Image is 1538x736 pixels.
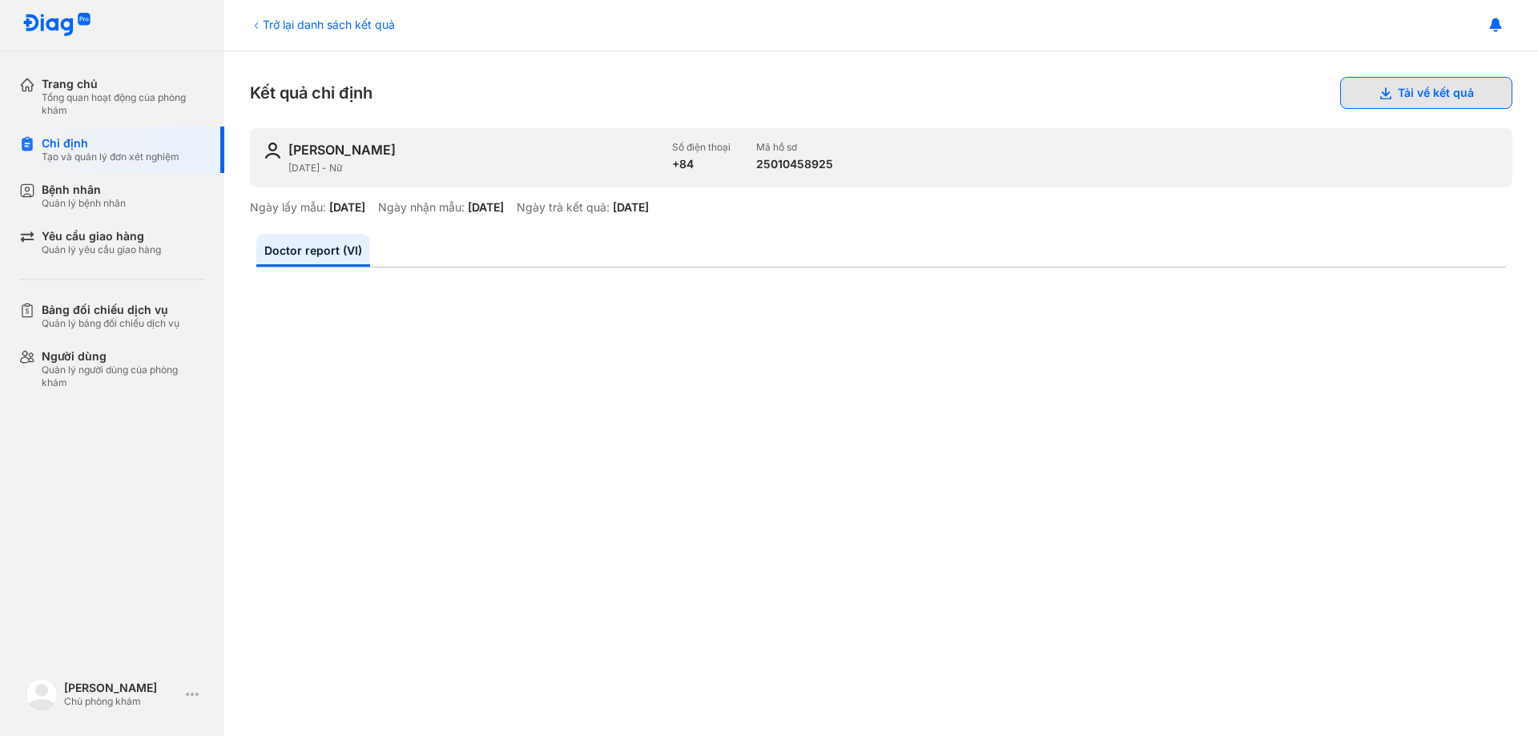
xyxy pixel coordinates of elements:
[64,695,179,708] div: Chủ phòng khám
[22,13,91,38] img: logo
[1340,77,1512,109] button: Tải về kết quả
[672,157,731,171] div: +84
[42,77,205,91] div: Trang chủ
[756,157,833,171] div: 25010458925
[42,91,205,117] div: Tổng quan hoạt động của phòng khám
[42,229,161,243] div: Yêu cầu giao hàng
[64,681,179,695] div: [PERSON_NAME]
[42,364,205,389] div: Quản lý người dùng của phòng khám
[42,243,161,256] div: Quản lý yêu cầu giao hàng
[250,77,1512,109] div: Kết quả chỉ định
[288,162,659,175] div: [DATE] - Nữ
[756,141,833,154] div: Mã hồ sơ
[250,16,395,33] div: Trở lại danh sách kết quả
[263,141,282,160] img: user-icon
[42,317,179,330] div: Quản lý bảng đối chiếu dịch vụ
[250,200,326,215] div: Ngày lấy mẫu:
[378,200,465,215] div: Ngày nhận mẫu:
[42,349,205,364] div: Người dùng
[42,183,126,197] div: Bệnh nhân
[468,200,504,215] div: [DATE]
[42,151,179,163] div: Tạo và quản lý đơn xét nghiệm
[288,141,396,159] div: [PERSON_NAME]
[517,200,610,215] div: Ngày trả kết quả:
[613,200,649,215] div: [DATE]
[256,234,370,267] a: Doctor report (VI)
[329,200,365,215] div: [DATE]
[26,678,58,710] img: logo
[672,141,731,154] div: Số điện thoại
[42,136,179,151] div: Chỉ định
[42,197,126,210] div: Quản lý bệnh nhân
[42,303,179,317] div: Bảng đối chiếu dịch vụ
